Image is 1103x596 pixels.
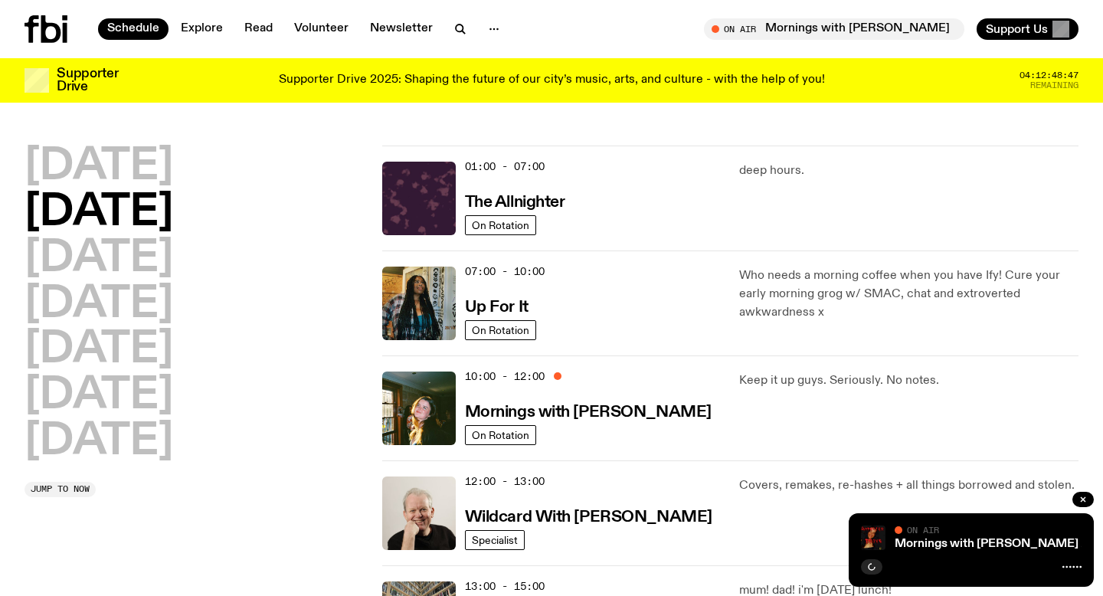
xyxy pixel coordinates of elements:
img: Stuart is smiling charmingly, wearing a black t-shirt against a stark white background. [382,476,456,550]
h3: The Allnighter [465,195,565,211]
button: [DATE] [25,192,173,234]
span: 10:00 - 12:00 [465,369,545,384]
button: Support Us [977,18,1078,40]
span: On Rotation [472,219,529,231]
a: Mornings with [PERSON_NAME] [465,401,712,421]
a: Volunteer [285,18,358,40]
span: On Rotation [472,324,529,336]
span: 12:00 - 13:00 [465,474,545,489]
span: 01:00 - 07:00 [465,159,545,174]
span: Jump to now [31,485,90,493]
a: Read [235,18,282,40]
p: Covers, remakes, re-hashes + all things borrowed and stolen. [739,476,1078,495]
a: Wildcard With [PERSON_NAME] [465,506,712,526]
p: Keep it up guys. Seriously. No notes. [739,372,1078,390]
h3: Wildcard With [PERSON_NAME] [465,509,712,526]
button: On AirMornings with [PERSON_NAME] // SUPPORTER DRIVE [704,18,964,40]
button: [DATE] [25,329,173,372]
button: Jump to now [25,482,96,497]
span: Specialist [472,534,518,545]
img: Freya smiles coyly as she poses for the image. [382,372,456,445]
a: On Rotation [465,215,536,235]
button: [DATE] [25,375,173,418]
img: Ify - a Brown Skin girl with black braided twists, looking up to the side with her tongue stickin... [382,267,456,340]
span: Remaining [1030,81,1078,90]
p: Who needs a morning coffee when you have Ify! Cure your early morning grog w/ SMAC, chat and extr... [739,267,1078,322]
p: Supporter Drive 2025: Shaping the future of our city’s music, arts, and culture - with the help o... [279,74,825,87]
a: Specialist [465,530,525,550]
h3: Mornings with [PERSON_NAME] [465,404,712,421]
button: [DATE] [25,146,173,188]
h3: Up For It [465,300,529,316]
button: [DATE] [25,283,173,326]
a: Explore [172,18,232,40]
span: On Rotation [472,429,529,440]
a: Schedule [98,18,169,40]
span: On Air [907,525,939,535]
span: 13:00 - 15:00 [465,579,545,594]
a: Newsletter [361,18,442,40]
span: 04:12:48:47 [1020,71,1078,80]
span: 07:00 - 10:00 [465,264,545,279]
a: The Allnighter [465,192,565,211]
button: [DATE] [25,237,173,280]
p: deep hours. [739,162,1078,180]
span: Support Us [986,22,1048,36]
h3: Supporter Drive [57,67,118,93]
a: Up For It [465,296,529,316]
a: On Rotation [465,320,536,340]
button: [DATE] [25,421,173,463]
a: On Rotation [465,425,536,445]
